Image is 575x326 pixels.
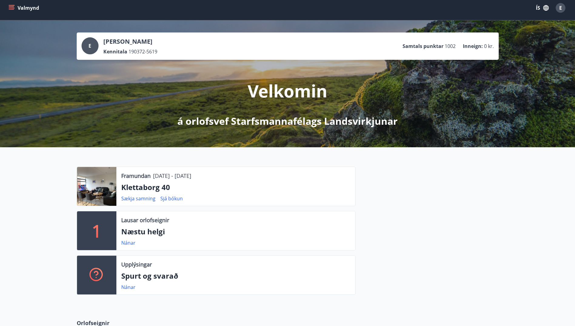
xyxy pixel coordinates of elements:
span: 1002 [445,43,456,49]
p: 1 [92,219,102,242]
p: Framundan [121,172,151,180]
p: [PERSON_NAME] [103,37,157,46]
p: [DATE] - [DATE] [153,172,191,180]
a: Sjá bókun [160,195,183,202]
span: 0 kr. [484,43,494,49]
a: Nánar [121,239,135,246]
p: Kennitala [103,48,127,55]
p: Samtals punktar [403,43,443,49]
a: Sækja samning [121,195,155,202]
p: Inneign : [463,43,483,49]
button: E [553,1,568,15]
p: Velkomin [248,79,327,102]
p: Næstu helgi [121,226,350,237]
p: á orlofsvef Starfsmannafélags Landsvirkjunar [177,114,398,128]
span: 190372-5619 [129,48,157,55]
span: E [559,5,562,11]
p: Lausar orlofseignir [121,216,169,224]
a: Nánar [121,284,135,290]
button: menu [7,2,42,13]
span: E [89,42,91,49]
p: Upplýsingar [121,260,152,268]
p: Klettaborg 40 [121,182,350,192]
button: ÍS [533,2,552,13]
p: Spurt og svarað [121,271,350,281]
